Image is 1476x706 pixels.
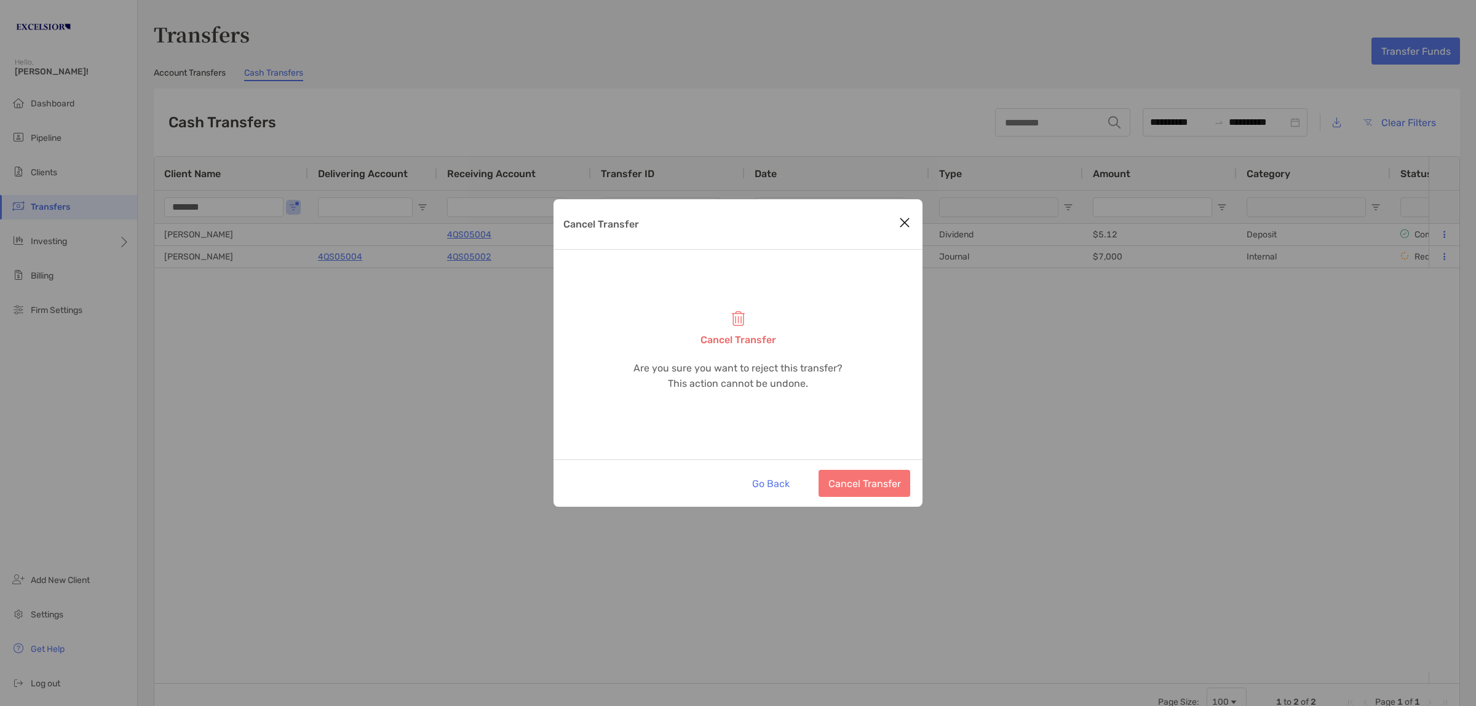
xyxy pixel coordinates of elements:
[742,470,799,497] button: Go Back
[633,360,843,391] p: Are you sure you want to reject this transfer? This action cannot be undone.
[819,470,910,497] button: Cancel Transfer
[895,214,914,232] button: Close modal
[553,199,922,507] div: Cancel Transfer
[700,332,776,347] p: Cancel Transfer
[563,216,639,232] p: Cancel Transfer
